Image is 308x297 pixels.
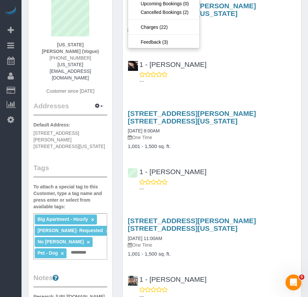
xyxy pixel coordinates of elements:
legend: Tags [33,163,107,178]
a: [DATE] 11:00AM [128,236,162,241]
span: Customer since [DATE] [46,88,94,94]
a: 1 - [PERSON_NAME] [128,61,206,68]
iframe: Intercom live chat [286,274,301,290]
span: Big Apartment - Hourly [37,217,88,222]
a: [DATE] 9:00AM [128,128,159,133]
a: 1 - [PERSON_NAME] [128,168,206,175]
span: [PERSON_NAME]- Requested [37,228,103,233]
legend: Notes [33,273,107,288]
h4: 1,001 - 1,500 sq. ft. [128,36,296,42]
a: [STREET_ADDRESS][PERSON_NAME] [STREET_ADDRESS][US_STATE] [128,217,256,232]
a: Cancelled Bookings (2) [128,8,199,17]
strong: [US_STATE][PERSON_NAME] (Vogue) [42,42,99,54]
span: Pet - Dog [37,250,58,256]
img: 1 - Katiuska Suarez [128,61,138,71]
a: 1 - [PERSON_NAME] [128,275,206,283]
span: [PHONE_NUMBER] [50,55,91,61]
h4: 1,001 - 1,500 sq. ft. [128,251,296,257]
label: Default Address: [33,122,70,128]
a: Charges (22) [128,23,199,31]
span: 5 [299,274,304,280]
p: One Time [128,242,296,248]
p: --- [139,78,296,84]
a: Feedback (3) [128,38,199,46]
a: [US_STATE][EMAIL_ADDRESS][DOMAIN_NAME] [50,62,91,80]
span: [STREET_ADDRESS][PERSON_NAME] [STREET_ADDRESS][US_STATE] [33,130,105,149]
p: One Time [128,27,296,33]
a: × [87,239,90,245]
p: --- [139,185,296,192]
a: × [61,251,64,256]
label: To attach a special tag to this Customer, type a tag name and press enter or select from availabl... [33,183,107,210]
img: Automaid Logo [4,7,17,16]
a: [STREET_ADDRESS][PERSON_NAME] [STREET_ADDRESS][US_STATE] [128,110,256,125]
img: 1 - Marlenyn Robles [128,276,138,286]
a: × [106,228,109,234]
span: No [PERSON_NAME] [37,239,84,244]
h4: 1,001 - 1,500 sq. ft. [128,144,296,149]
a: × [91,217,94,223]
p: One Time [128,134,296,141]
